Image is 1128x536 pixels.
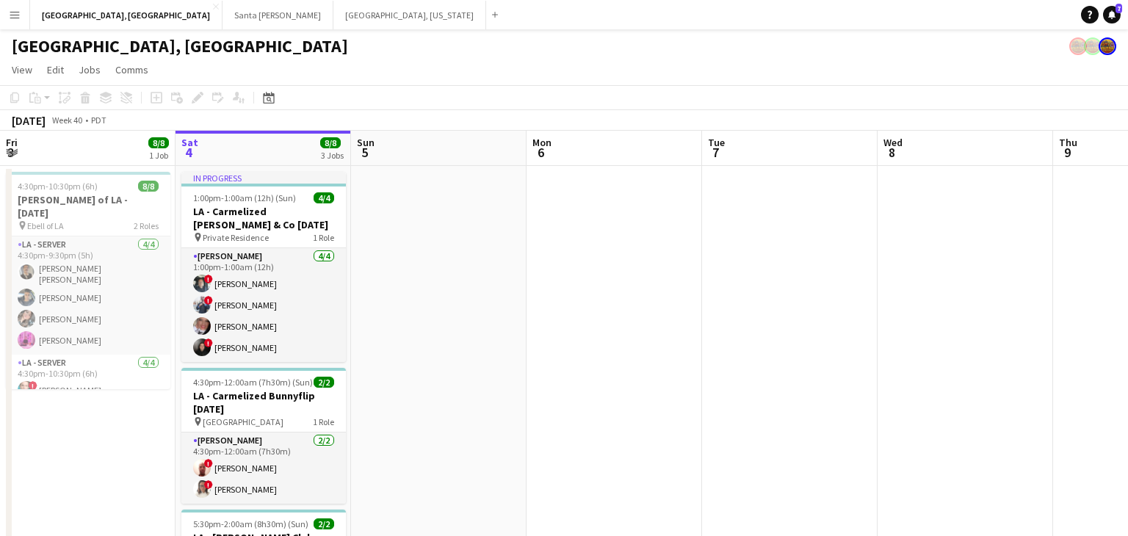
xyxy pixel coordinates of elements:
span: Fri [6,136,18,149]
div: [DATE] [12,113,46,128]
span: 1:00pm-1:00am (12h) (Sun) [193,192,296,203]
span: 5:30pm-2:00am (8h30m) (Sun) [193,518,308,529]
app-user-avatar: Rollin Hero [1084,37,1102,55]
span: Sun [357,136,375,149]
a: View [6,60,38,79]
button: [GEOGRAPHIC_DATA], [US_STATE] [333,1,486,29]
div: In progress [181,172,346,184]
button: [GEOGRAPHIC_DATA], [GEOGRAPHIC_DATA] [30,1,223,29]
a: 7 [1103,6,1121,23]
h3: [PERSON_NAME] of LA - [DATE] [6,193,170,220]
span: 7 [1116,4,1122,13]
app-user-avatar: Rollin Hero [1069,37,1087,55]
span: Thu [1059,136,1077,149]
span: 8/8 [138,181,159,192]
span: 4:30pm-10:30pm (6h) [18,181,98,192]
span: 4:30pm-12:00am (7h30m) (Sun) [193,377,313,388]
span: Tue [708,136,725,149]
app-job-card: In progress1:00pm-1:00am (12h) (Sun)4/4LA - Carmelized [PERSON_NAME] & Co [DATE] Private Residenc... [181,172,346,362]
span: 3 [4,144,18,161]
span: Mon [532,136,552,149]
span: 8/8 [320,137,341,148]
span: 8/8 [148,137,169,148]
span: 2/2 [314,377,334,388]
span: 7 [706,144,725,161]
app-user-avatar: Rollin Hero [1099,37,1116,55]
span: 6 [530,144,552,161]
h3: LA - Carmelized [PERSON_NAME] & Co [DATE] [181,205,346,231]
span: 8 [881,144,903,161]
div: 1 Job [149,150,168,161]
span: Ebell of LA [27,220,64,231]
span: ! [204,296,213,305]
span: Private Residence [203,232,269,243]
a: Jobs [73,60,106,79]
span: 9 [1057,144,1077,161]
div: PDT [91,115,106,126]
span: 5 [355,144,375,161]
span: 1 Role [313,232,334,243]
h3: LA - Carmelized Bunnyflip [DATE] [181,389,346,416]
app-card-role: LA - Server4/44:30pm-9:30pm (5h)[PERSON_NAME] [PERSON_NAME][PERSON_NAME][PERSON_NAME][PERSON_NAME] [6,236,170,355]
span: Week 40 [48,115,85,126]
span: ! [204,275,213,283]
span: View [12,63,32,76]
span: ! [204,459,213,468]
span: 2 Roles [134,220,159,231]
span: ! [204,480,213,489]
app-card-role: [PERSON_NAME]2/24:30pm-12:00am (7h30m)![PERSON_NAME]![PERSON_NAME] [181,432,346,504]
span: Sat [181,136,198,149]
span: Edit [47,63,64,76]
app-card-role: LA - Server4/44:30pm-10:30pm (6h)![PERSON_NAME] [6,355,170,468]
span: Comms [115,63,148,76]
span: 4/4 [314,192,334,203]
span: 2/2 [314,518,334,529]
span: ! [29,381,37,390]
a: Edit [41,60,70,79]
span: Wed [883,136,903,149]
span: 4 [179,144,198,161]
a: Comms [109,60,154,79]
span: ! [204,338,213,347]
app-job-card: 4:30pm-12:00am (7h30m) (Sun)2/2LA - Carmelized Bunnyflip [DATE] [GEOGRAPHIC_DATA]1 Role[PERSON_NA... [181,368,346,504]
span: 1 Role [313,416,334,427]
app-card-role: [PERSON_NAME]4/41:00pm-1:00am (12h)![PERSON_NAME]![PERSON_NAME][PERSON_NAME]![PERSON_NAME] [181,248,346,362]
button: Santa [PERSON_NAME] [223,1,333,29]
div: 3 Jobs [321,150,344,161]
app-job-card: 4:30pm-10:30pm (6h)8/8[PERSON_NAME] of LA - [DATE] Ebell of LA2 RolesLA - Server4/44:30pm-9:30pm ... [6,172,170,389]
span: Jobs [79,63,101,76]
span: [GEOGRAPHIC_DATA] [203,416,283,427]
h1: [GEOGRAPHIC_DATA], [GEOGRAPHIC_DATA] [12,35,348,57]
